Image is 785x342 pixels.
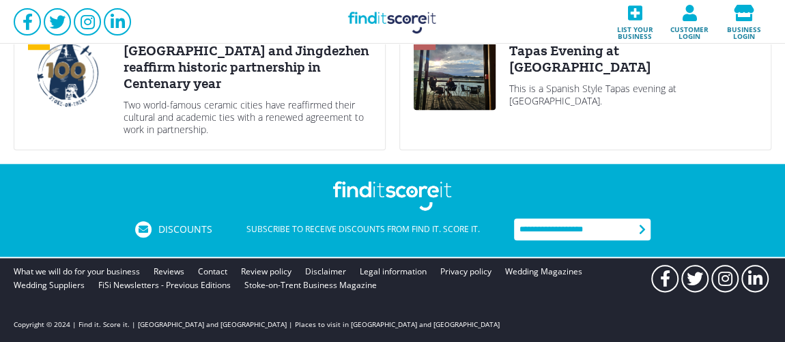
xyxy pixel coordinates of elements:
div: Subscribe to receive discounts from Find it. Score it. [212,221,514,238]
a: Review policy [241,265,291,279]
span: List your business [612,21,658,40]
div: This is a Spanish Style Tapas evening at [GEOGRAPHIC_DATA]. [509,83,757,107]
a: Customer login [662,1,717,44]
a: Privacy policy [440,265,491,279]
a: Wedding Suppliers [14,279,85,292]
a: [DATE][GEOGRAPHIC_DATA] and Jingdezhen reaffirm historic partnership in Centenary yearTwo world-f... [14,14,386,150]
div: [GEOGRAPHIC_DATA] and Jingdezhen reaffirm historic partnership in Centenary year [124,43,371,92]
a: [DATE]Tapas Evening at [GEOGRAPHIC_DATA]This is a Spanish Style Tapas evening at [GEOGRAPHIC_DATA]. [399,14,771,150]
a: What we will do for your business [14,265,140,279]
a: Wedding Magazines [505,265,582,279]
a: Legal information [360,265,427,279]
span: Business login [721,21,767,40]
a: Disclaimer [305,265,346,279]
p: Copyright © 2024 | Find it. Score it. | [GEOGRAPHIC_DATA] and [GEOGRAPHIC_DATA] | Places to visit... [14,319,500,329]
a: FiSi Newsletters - Previous Editions [98,279,231,292]
div: Tapas Evening at [GEOGRAPHIC_DATA] [509,43,757,76]
a: List your business [608,1,662,44]
a: Stoke-on-Trent Business Magazine [244,279,377,292]
span: Discounts [158,225,212,234]
a: Business login [717,1,771,44]
span: Customer login [666,21,713,40]
div: Two world-famous ceramic cities have reaffirmed their cultural and academic ties with a renewed a... [124,99,371,136]
a: Reviews [154,265,184,279]
a: Contact [198,265,227,279]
